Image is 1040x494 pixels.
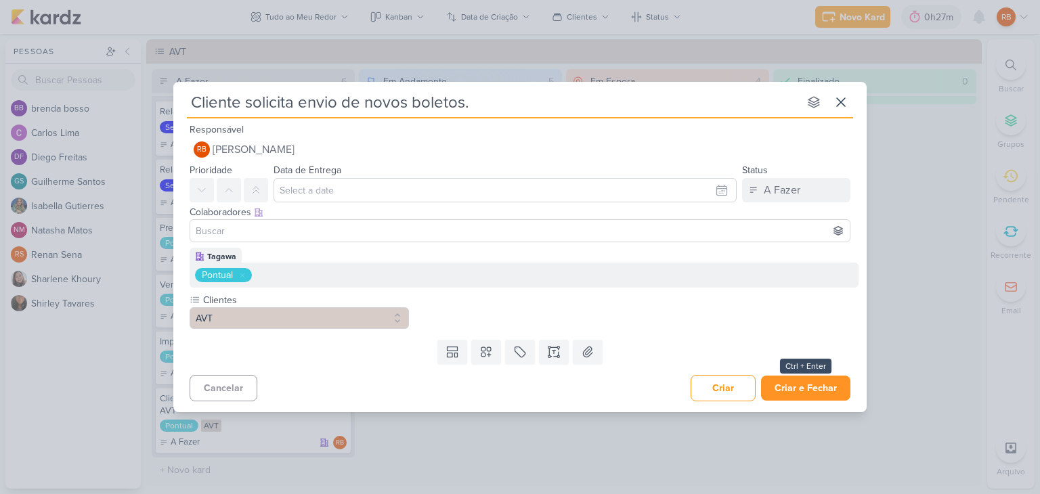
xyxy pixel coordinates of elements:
input: Kard Sem Título [187,90,799,114]
button: Criar e Fechar [761,376,850,401]
button: Criar [691,375,756,401]
input: Select a date [274,178,737,202]
button: Cancelar [190,375,257,401]
label: Responsável [190,124,244,135]
label: Status [742,164,768,176]
button: AVT [190,307,409,329]
div: Ctrl + Enter [780,359,831,374]
label: Clientes [202,293,409,307]
div: Tagawa [207,250,236,263]
span: [PERSON_NAME] [213,141,295,158]
p: RB [197,146,207,154]
label: Data de Entrega [274,164,341,176]
div: Colaboradores [190,205,850,219]
div: Rogerio Bispo [194,141,210,158]
button: A Fazer [742,178,850,202]
label: Prioridade [190,164,232,176]
button: RB [PERSON_NAME] [190,137,850,162]
div: Pontual [202,268,233,282]
input: Buscar [193,223,847,239]
div: A Fazer [764,182,800,198]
